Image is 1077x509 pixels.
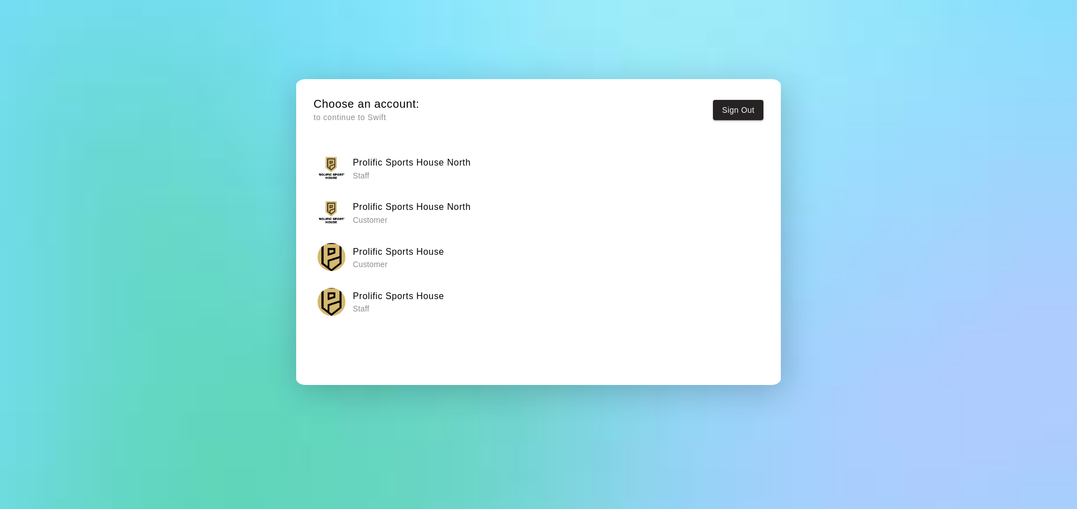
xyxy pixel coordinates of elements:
[317,243,346,271] img: Prolific Sports House
[317,154,346,182] img: Prolific Sports House North
[353,303,444,314] p: Staff
[314,150,763,186] button: Prolific Sports House NorthProlific Sports House North Staff
[314,112,420,123] p: to continue to Swift
[353,155,471,170] h6: Prolific Sports House North
[314,284,763,319] button: Prolific Sports HouseProlific Sports House Staff
[353,214,471,226] p: Customer
[353,170,471,181] p: Staff
[353,200,471,214] h6: Prolific Sports House North
[314,195,763,230] button: Prolific Sports House NorthProlific Sports House North Customer
[314,97,420,112] h5: Choose an account:
[353,289,444,304] h6: Prolific Sports House
[314,240,763,275] button: Prolific Sports HouseProlific Sports House Customer
[713,100,763,121] button: Sign Out
[317,288,346,316] img: Prolific Sports House
[317,199,346,227] img: Prolific Sports House North
[353,245,444,259] h6: Prolific Sports House
[353,259,444,270] p: Customer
